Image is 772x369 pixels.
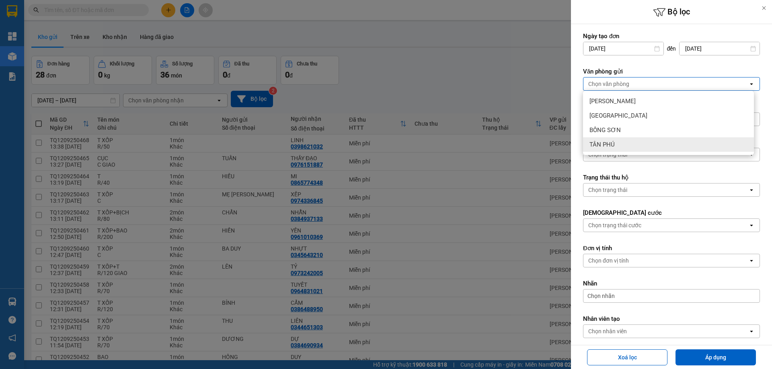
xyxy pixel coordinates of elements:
[748,187,755,193] svg: open
[675,349,756,365] button: Áp dụng
[52,25,117,35] div: CÔNG
[588,80,629,88] div: Chọn văn phòng
[52,7,72,15] span: Nhận:
[583,67,760,75] label: Văn phòng gửi
[680,42,760,55] input: Select a date.
[588,186,627,194] div: Chọn trạng thái
[583,42,663,55] input: Select a date.
[583,91,754,155] ul: Menu
[589,112,647,120] span: [GEOGRAPHIC_DATA]
[7,8,19,16] span: Gửi:
[7,7,47,26] div: TÂN PHÚ
[583,244,760,252] label: Đơn vị tính
[748,222,755,228] svg: open
[589,97,636,105] span: [PERSON_NAME]
[583,209,760,217] label: [DEMOGRAPHIC_DATA] cước
[7,51,117,61] div: Tên hàng: XỐP ( : 1 )
[667,45,676,53] span: đến
[571,6,772,18] h6: Bộ lọc
[589,126,621,134] span: BỒNG SƠN
[71,51,82,62] span: SL
[583,279,760,287] label: Nhãn
[52,7,117,25] div: [PERSON_NAME]
[583,173,760,181] label: Trạng thái thu hộ
[583,315,760,323] label: Nhân viên tạo
[589,141,615,149] span: TÂN PHÚ
[588,221,641,229] div: Chọn trạng thái cước
[748,328,755,334] svg: open
[748,81,755,87] svg: open
[587,349,667,365] button: Xoá lọc
[588,327,627,335] div: Chọn nhân viên
[587,292,615,300] span: Chọn nhãn
[748,257,755,264] svg: open
[588,257,629,265] div: Chọn đơn vị tính
[583,32,760,40] label: Ngày tạo đơn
